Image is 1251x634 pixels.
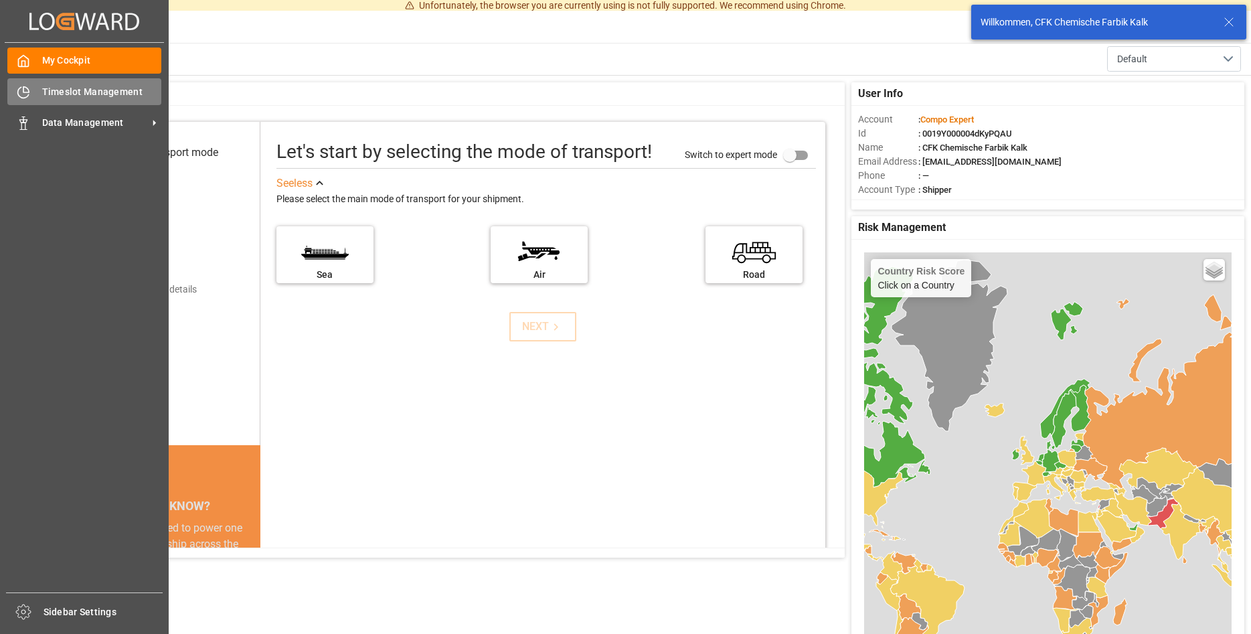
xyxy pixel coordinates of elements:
span: User Info [858,86,903,102]
span: Switch to expert mode [685,149,777,160]
span: Account Type [858,183,918,197]
div: Sea [283,268,367,282]
span: : Shipper [918,185,952,195]
span: Default [1117,52,1147,66]
div: See less [276,175,313,191]
button: NEXT [509,312,576,341]
div: Let's start by selecting the mode of transport! [276,138,652,166]
span: : — [918,171,929,181]
a: Timeslot Management [7,78,161,104]
span: Name [858,141,918,155]
div: Please select the main mode of transport for your shipment. [276,191,816,208]
div: NEXT [522,319,563,335]
span: Email Address [858,155,918,169]
div: Road [712,268,796,282]
div: Select transport mode [114,145,218,161]
a: Layers [1203,259,1225,281]
div: Air [497,268,581,282]
span: Timeslot Management [42,85,162,99]
span: Sidebar Settings [44,605,163,619]
span: : 0019Y000004dKyPQAU [918,129,1012,139]
span: : [EMAIL_ADDRESS][DOMAIN_NAME] [918,157,1062,167]
span: : CFK Chemische Farbik Kalk [918,143,1027,153]
span: Data Management [42,116,148,130]
div: Click on a Country [878,266,965,291]
div: Willkommen, CFK Chemische Farbik Kalk [981,15,1211,29]
span: : [918,114,974,125]
span: Compo Expert [920,114,974,125]
span: Phone [858,169,918,183]
span: Risk Management [858,220,946,236]
h4: Country Risk Score [878,266,965,276]
span: Account [858,112,918,127]
span: Id [858,127,918,141]
button: next slide / item [242,520,260,633]
span: My Cockpit [42,54,162,68]
button: open menu [1107,46,1241,72]
a: My Cockpit [7,48,161,74]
